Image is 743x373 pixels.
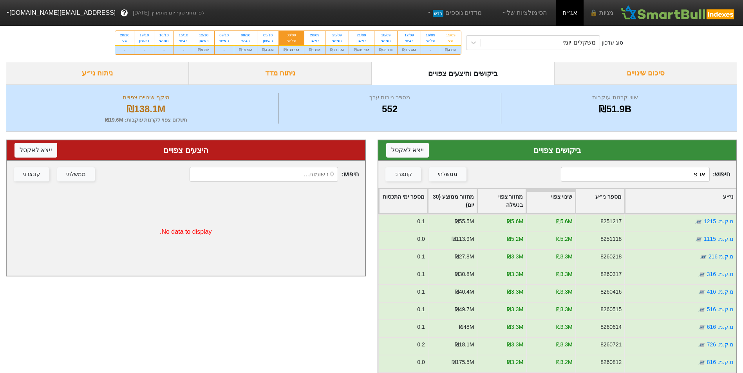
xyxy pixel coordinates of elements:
[179,32,188,38] div: 15/10
[330,38,344,43] div: חמישי
[7,188,365,276] div: No data to display.
[402,38,416,43] div: רביעי
[417,235,425,243] div: 0.0
[694,218,702,226] img: tase link
[600,270,622,278] div: 8260317
[379,189,428,213] div: Toggle SortBy
[507,305,523,314] div: ₪3.3M
[600,305,622,314] div: 8260515
[417,270,425,278] div: 0.1
[190,167,338,182] input: 0 רשומות...
[385,167,421,181] button: קונצרני
[239,32,253,38] div: 08/10
[159,32,169,38] div: 16/10
[198,38,209,43] div: ראשון
[698,359,705,366] img: tase link
[698,288,705,296] img: tase link
[219,38,229,43] div: חמישי
[503,93,727,102] div: שווי קרנות עוקבות
[417,341,425,349] div: 0.2
[620,5,737,21] img: SmartBull
[284,32,299,38] div: 30/09
[445,32,456,38] div: 15/09
[507,341,523,349] div: ₪3.3M
[625,189,736,213] div: Toggle SortBy
[451,358,474,366] div: ₪175.5M
[602,39,623,47] div: סוג עדכון
[556,235,572,243] div: ₪5.2M
[398,45,421,54] div: ₪15.4M
[600,288,622,296] div: 8260416
[707,341,734,348] a: מ.ק.מ. 726
[386,143,429,158] button: ייצא לאקסל
[600,358,622,366] div: 8260812
[556,305,572,314] div: ₪3.3M
[423,5,485,21] a: מדדים נוספיםחדש
[600,323,622,331] div: 8260614
[14,167,49,181] button: קונצרני
[14,143,57,158] button: ייצא לאקסל
[417,288,425,296] div: 0.1
[554,62,737,85] div: סיכום שינויים
[429,167,466,181] button: ממשלתי
[139,38,149,43] div: ראשון
[394,170,412,179] div: קונצרני
[556,270,572,278] div: ₪3.3M
[507,217,523,226] div: ₪5.6M
[354,32,369,38] div: 21/09
[257,45,278,54] div: ₪4.4M
[159,38,169,43] div: חמישי
[16,93,276,102] div: היקף שינויים צפויים
[704,236,734,242] a: מ.ק.מ. 1115
[134,45,154,54] div: -
[556,358,572,366] div: ₪3.2M
[704,218,734,224] a: מ.ק.מ. 1215
[421,45,440,54] div: -
[497,5,550,21] a: הסימולציות שלי
[325,45,349,54] div: ₪71.5M
[23,170,40,179] div: קונצרני
[198,32,209,38] div: 12/10
[66,170,86,179] div: ממשלתי
[426,38,435,43] div: שלישי
[417,358,425,366] div: 0.0
[330,32,344,38] div: 25/09
[426,32,435,38] div: 16/09
[372,62,555,85] div: ביקושים והיצעים צפויים
[154,45,174,54] div: -
[698,341,705,349] img: tase link
[309,38,320,43] div: ראשון
[417,253,425,261] div: 0.1
[507,235,523,243] div: ₪5.2M
[120,32,129,38] div: 20/10
[562,38,595,47] div: משקלים יומי
[454,253,474,261] div: ₪27.8M
[600,253,622,261] div: 8260218
[309,32,320,38] div: 28/09
[699,253,707,261] img: tase link
[239,38,253,43] div: רביעי
[445,38,456,43] div: שני
[454,305,474,314] div: ₪49.7M
[454,270,474,278] div: ₪30.8M
[193,45,214,54] div: ₪9.3M
[234,45,257,54] div: ₪19.9M
[280,102,499,116] div: 552
[600,217,622,226] div: 8251217
[438,170,457,179] div: ממשלתי
[402,32,416,38] div: 17/09
[556,253,572,261] div: ₪3.3M
[57,167,95,181] button: ממשלתי
[428,189,477,213] div: Toggle SortBy
[304,45,325,54] div: ₪1.8M
[477,189,526,213] div: Toggle SortBy
[507,288,523,296] div: ₪3.3M
[576,189,624,213] div: Toggle SortBy
[6,62,189,85] div: ניתוח ני״ע
[122,8,127,18] span: ?
[284,38,299,43] div: שלישי
[179,38,188,43] div: רביעי
[526,189,575,213] div: Toggle SortBy
[190,167,359,182] span: חיפוש :
[14,144,357,156] div: היצעים צפויים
